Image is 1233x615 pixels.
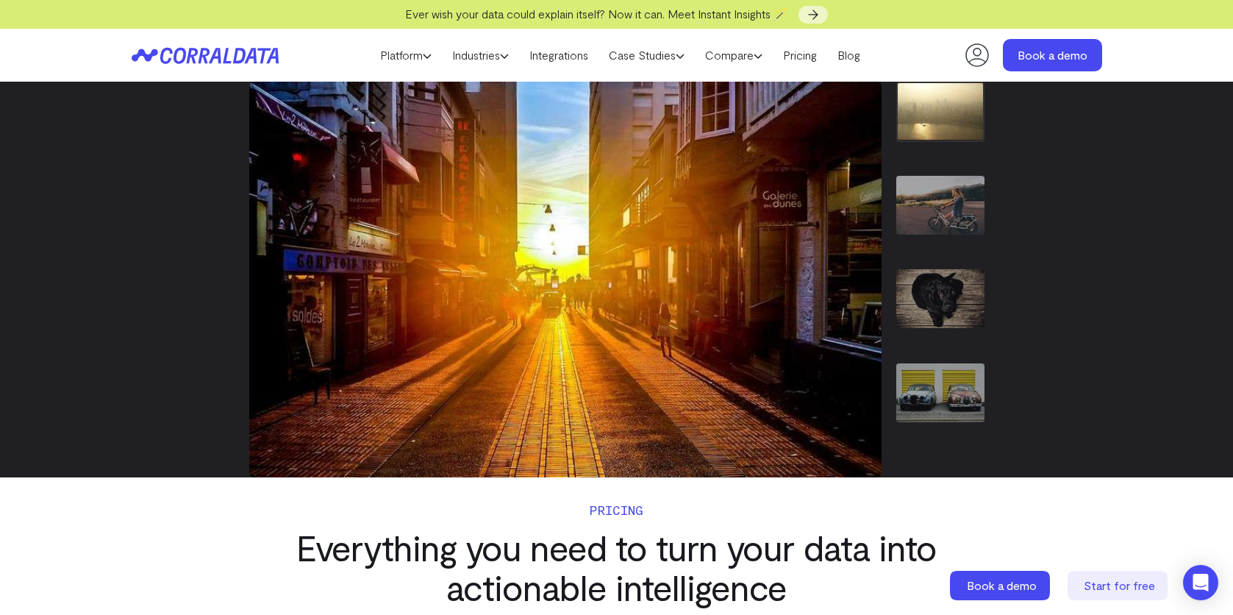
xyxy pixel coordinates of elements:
a: Case Studies [598,44,695,66]
p: Pricing [274,500,959,520]
div: 1 / 7 [896,82,984,168]
span: Book a demo [967,578,1037,592]
h3: Everything you need to turn your data into actionable intelligence [274,527,959,607]
div: 4 / 7 [896,363,984,450]
span: Ever wish your data could explain itself? Now it can. Meet Instant Insights 🪄 [405,7,788,21]
div: 2 / 7 [896,176,984,263]
a: Integrations [519,44,598,66]
div: 3 / 7 [896,269,984,356]
a: Book a demo [950,571,1053,600]
a: Start for free [1068,571,1171,600]
a: Book a demo [1003,39,1102,71]
div: Open Intercom Messenger [1183,565,1218,600]
a: Blog [827,44,871,66]
a: Platform [370,44,442,66]
a: Industries [442,44,519,66]
a: Compare [695,44,773,66]
div: 1 / 7 [249,82,882,477]
a: Pricing [773,44,827,66]
span: Start for free [1084,578,1155,592]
